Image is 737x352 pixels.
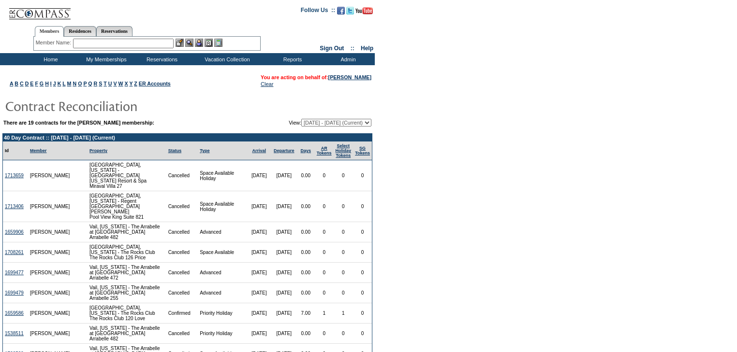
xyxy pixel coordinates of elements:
img: View [185,39,193,47]
td: 0 [315,263,334,283]
td: [PERSON_NAME] [28,303,72,324]
a: Departure [274,148,295,153]
a: Help [361,45,373,52]
td: 1 [315,303,334,324]
a: Y [129,81,133,86]
td: Cancelled [166,263,198,283]
td: 0.00 [297,263,315,283]
a: T [103,81,107,86]
td: Cancelled [166,160,198,191]
a: A [10,81,13,86]
img: Subscribe to our YouTube Channel [355,7,373,14]
td: [DATE] [247,324,271,344]
td: [DATE] [271,324,297,344]
td: [DATE] [271,263,297,283]
td: 0.00 [297,191,315,222]
td: Cancelled [166,191,198,222]
td: Vail, [US_STATE] - The Arrabelle at [GEOGRAPHIC_DATA] Arrabelle 255 [88,283,166,303]
a: B [15,81,18,86]
a: G [40,81,44,86]
a: W [118,81,123,86]
a: 1659586 [5,310,24,316]
td: 0.00 [297,160,315,191]
a: Member [30,148,47,153]
span: You are acting on behalf of: [261,74,371,80]
td: [DATE] [247,222,271,242]
a: 1699479 [5,290,24,296]
span: :: [351,45,354,52]
td: Cancelled [166,324,198,344]
td: [PERSON_NAME] [28,222,72,242]
a: Members [35,26,64,37]
a: H [45,81,49,86]
a: 1699477 [5,270,24,275]
a: ER Accounts [139,81,171,86]
td: 0 [353,191,372,222]
td: [DATE] [271,160,297,191]
td: [GEOGRAPHIC_DATA], [US_STATE] - The Rocks Club The Rocks Club 126 Price [88,242,166,263]
td: 0.00 [297,222,315,242]
td: Admin [319,53,375,65]
td: 0 [334,242,354,263]
td: View: [241,119,371,127]
td: 0 [334,263,354,283]
td: [DATE] [271,242,297,263]
a: Type [200,148,209,153]
td: Reservations [133,53,189,65]
td: Priority Holiday [198,303,247,324]
td: [DATE] [247,242,271,263]
a: Z [134,81,137,86]
td: 0 [315,324,334,344]
td: 40 Day Contract :: [DATE] - [DATE] (Current) [3,134,372,141]
td: Cancelled [166,222,198,242]
td: [DATE] [271,283,297,303]
td: 0 [315,283,334,303]
a: Residences [64,26,96,36]
a: Select HolidayTokens [336,143,352,158]
td: 0 [334,160,354,191]
img: b_edit.gif [176,39,184,47]
a: Subscribe to our YouTube Channel [355,10,373,15]
img: Follow us on Twitter [346,7,354,14]
a: 1708261 [5,250,24,255]
a: Become our fan on Facebook [337,10,345,15]
td: Space Available Holiday [198,191,247,222]
a: Clear [261,81,273,87]
td: 0 [334,324,354,344]
td: Cancelled [166,242,198,263]
td: 0.00 [297,283,315,303]
td: [DATE] [247,303,271,324]
td: [PERSON_NAME] [28,191,72,222]
a: Sign Out [320,45,344,52]
a: ARTokens [317,146,332,155]
td: Advanced [198,263,247,283]
a: E [30,81,33,86]
a: Property [89,148,107,153]
td: 0 [315,160,334,191]
a: I [50,81,52,86]
td: 0 [334,222,354,242]
td: [DATE] [271,222,297,242]
td: [DATE] [247,283,271,303]
a: 1538511 [5,331,24,336]
td: [DATE] [247,160,271,191]
td: Advanced [198,283,247,303]
td: [GEOGRAPHIC_DATA], [US_STATE] - The Rocks Club The Rocks Club 120 Love [88,303,166,324]
a: [PERSON_NAME] [328,74,371,80]
a: J [53,81,56,86]
td: Vail, [US_STATE] - The Arrabelle at [GEOGRAPHIC_DATA] Arrabelle 472 [88,263,166,283]
td: Id [3,141,28,160]
td: [PERSON_NAME] [28,324,72,344]
td: Reports [264,53,319,65]
a: Reservations [96,26,133,36]
td: Cancelled [166,283,198,303]
a: P [83,81,87,86]
a: S [99,81,102,86]
td: Home [22,53,77,65]
td: 0 [353,242,372,263]
td: 1 [334,303,354,324]
td: [DATE] [247,263,271,283]
td: [GEOGRAPHIC_DATA], [US_STATE] - Regent [GEOGRAPHIC_DATA][PERSON_NAME] Pool View King Suite 821 [88,191,166,222]
a: N [73,81,76,86]
img: pgTtlContractReconciliation.gif [5,96,198,115]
